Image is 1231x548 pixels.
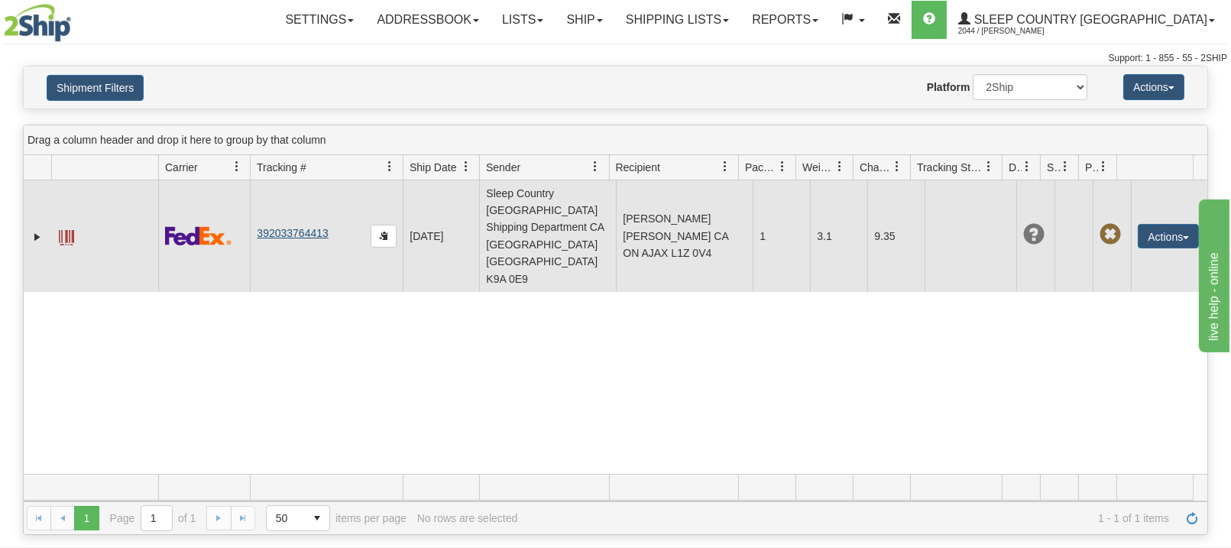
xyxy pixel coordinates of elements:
[528,512,1169,524] span: 1 - 1 of 1 items
[257,227,328,239] a: 392033764413
[47,75,144,101] button: Shipment Filters
[1023,224,1045,245] span: Unknown
[1090,154,1116,180] a: Pickup Status filter column settings
[1138,224,1199,248] button: Actions
[491,1,555,39] a: Lists
[453,154,479,180] a: Ship Date filter column settings
[827,154,853,180] a: Weight filter column settings
[712,154,738,180] a: Recipient filter column settings
[1180,506,1204,530] a: Refresh
[417,512,518,524] div: No rows are selected
[917,160,983,175] span: Tracking Status
[365,1,491,39] a: Addressbook
[614,1,740,39] a: Shipping lists
[745,160,777,175] span: Packages
[224,154,250,180] a: Carrier filter column settings
[970,13,1207,26] span: Sleep Country [GEOGRAPHIC_DATA]
[266,505,330,531] span: Page sizes drop down
[74,506,99,530] span: Page 1
[1196,196,1229,352] iframe: chat widget
[24,125,1207,155] div: grid grouping header
[1047,160,1060,175] span: Shipment Issues
[1014,154,1040,180] a: Delivery Status filter column settings
[583,154,609,180] a: Sender filter column settings
[616,160,660,175] span: Recipient
[884,154,910,180] a: Charge filter column settings
[810,180,867,292] td: 3.1
[165,226,232,245] img: 2 - FedEx Express®
[1052,154,1078,180] a: Shipment Issues filter column settings
[976,154,1002,180] a: Tracking Status filter column settings
[266,505,407,531] span: items per page
[11,9,141,28] div: live help - online
[867,180,925,292] td: 9.35
[479,180,616,292] td: Sleep Country [GEOGRAPHIC_DATA] Shipping Department CA [GEOGRAPHIC_DATA] [GEOGRAPHIC_DATA] K9A 0E9
[927,79,970,95] label: Platform
[59,223,74,248] a: Label
[740,1,830,39] a: Reports
[1009,160,1022,175] span: Delivery Status
[30,229,45,245] a: Expand
[371,225,397,248] button: Copy to clipboard
[1100,224,1121,245] span: Pickup Not Assigned
[403,180,479,292] td: [DATE]
[555,1,614,39] a: Ship
[753,180,810,292] td: 1
[4,52,1227,65] div: Support: 1 - 855 - 55 - 2SHIP
[860,160,892,175] span: Charge
[947,1,1226,39] a: Sleep Country [GEOGRAPHIC_DATA] 2044 / [PERSON_NAME]
[616,180,753,292] td: [PERSON_NAME] [PERSON_NAME] CA ON AJAX L1Z 0V4
[4,4,71,42] img: logo2044.jpg
[958,24,1073,39] span: 2044 / [PERSON_NAME]
[486,160,520,175] span: Sender
[769,154,795,180] a: Packages filter column settings
[110,505,196,531] span: Page of 1
[377,154,403,180] a: Tracking # filter column settings
[305,506,329,530] span: select
[802,160,834,175] span: Weight
[257,160,306,175] span: Tracking #
[274,1,365,39] a: Settings
[1123,74,1184,100] button: Actions
[141,506,172,530] input: Page 1
[165,160,198,175] span: Carrier
[1085,160,1098,175] span: Pickup Status
[276,511,296,526] span: 50
[410,160,456,175] span: Ship Date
